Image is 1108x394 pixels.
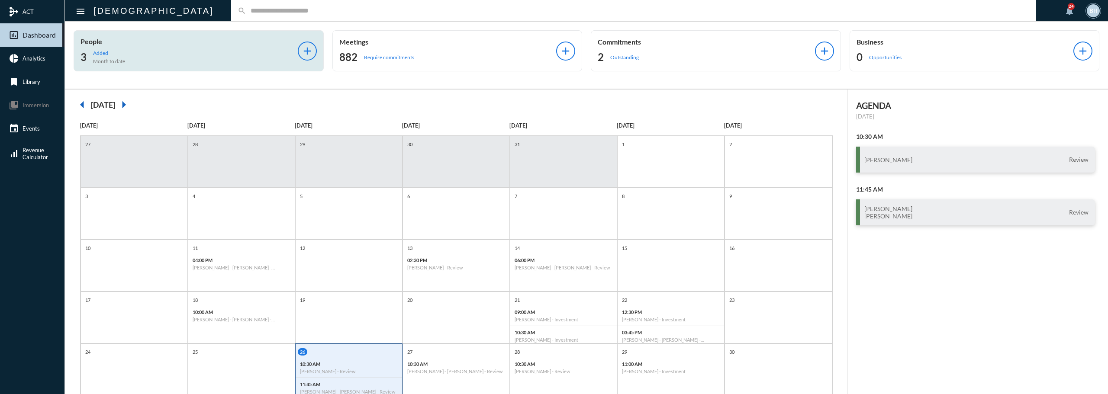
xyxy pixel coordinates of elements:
[83,141,93,148] p: 27
[402,122,509,129] p: [DATE]
[622,361,720,367] p: 11:00 AM
[1064,6,1075,16] mat-icon: notifications
[405,296,415,304] p: 20
[407,265,505,270] h6: [PERSON_NAME] - Review
[193,257,290,263] p: 04:00 PM
[407,257,505,263] p: 02:30 PM
[1068,3,1075,10] div: 24
[407,361,505,367] p: 10:30 AM
[298,244,307,252] p: 12
[727,244,737,252] p: 16
[190,348,200,356] p: 25
[1067,156,1091,163] span: Review
[115,96,132,113] mat-icon: arrow_right
[23,78,40,85] span: Library
[856,100,1095,111] h2: AGENDA
[298,192,305,200] p: 5
[857,38,1074,46] p: Business
[9,123,19,134] mat-icon: event
[190,141,200,148] p: 28
[339,38,557,46] p: Meetings
[298,296,307,304] p: 19
[9,53,19,64] mat-icon: pie_chart
[9,6,19,17] mat-icon: mediation
[727,296,737,304] p: 23
[83,296,93,304] p: 17
[617,122,724,129] p: [DATE]
[75,6,86,16] mat-icon: Side nav toggle icon
[512,141,522,148] p: 31
[300,361,398,367] p: 10:30 AM
[193,309,290,315] p: 10:00 AM
[81,50,87,64] h2: 3
[298,348,307,356] p: 26
[1087,4,1100,17] div: BH
[515,309,612,315] p: 09:00 AM
[515,361,612,367] p: 10:30 AM
[93,58,125,64] p: Month to date
[515,330,612,335] p: 10:30 AM
[9,77,19,87] mat-icon: bookmark
[622,317,720,322] h6: [PERSON_NAME] - Investment
[300,368,398,374] h6: [PERSON_NAME] - Review
[295,122,402,129] p: [DATE]
[23,102,49,109] span: Immersion
[187,122,295,129] p: [DATE]
[23,147,48,160] span: Revenue Calculator
[300,381,398,387] p: 11:45 AM
[620,192,627,200] p: 8
[339,50,358,64] h2: 882
[622,337,720,343] h6: [PERSON_NAME] - [PERSON_NAME] - Investment
[727,348,737,356] p: 30
[560,45,572,57] mat-icon: add
[620,244,629,252] p: 15
[620,296,629,304] p: 22
[23,8,34,15] span: ACT
[72,2,89,19] button: Toggle sidenav
[856,133,1095,140] h2: 10:30 AM
[512,348,522,356] p: 28
[515,368,612,374] h6: [PERSON_NAME] - Review
[620,348,629,356] p: 29
[190,244,200,252] p: 11
[405,348,415,356] p: 27
[515,337,612,343] h6: [PERSON_NAME] - Investment
[83,348,93,356] p: 24
[83,192,90,200] p: 3
[598,38,815,46] p: Commitments
[193,317,290,322] h6: [PERSON_NAME] - [PERSON_NAME] - Investment
[190,192,197,200] p: 4
[91,100,115,109] h2: [DATE]
[74,96,91,113] mat-icon: arrow_left
[818,45,831,57] mat-icon: add
[80,122,187,129] p: [DATE]
[1077,45,1089,57] mat-icon: add
[727,192,734,200] p: 9
[610,54,639,61] p: Outstanding
[598,50,604,64] h2: 2
[509,122,617,129] p: [DATE]
[856,113,1095,120] p: [DATE]
[238,6,246,15] mat-icon: search
[301,45,313,57] mat-icon: add
[864,156,912,163] h3: [PERSON_NAME]
[515,265,612,270] h6: [PERSON_NAME] - [PERSON_NAME] - Review
[512,296,522,304] p: 21
[622,368,720,374] h6: [PERSON_NAME] - Investment
[193,265,290,270] h6: [PERSON_NAME] - [PERSON_NAME] - Investment
[622,330,720,335] p: 03:45 PM
[515,317,612,322] h6: [PERSON_NAME] - Investment
[81,37,298,45] p: People
[23,55,45,62] span: Analytics
[83,244,93,252] p: 10
[622,309,720,315] p: 12:30 PM
[724,122,831,129] p: [DATE]
[9,148,19,159] mat-icon: signal_cellular_alt
[23,125,40,132] span: Events
[405,244,415,252] p: 13
[93,4,214,18] h2: [DEMOGRAPHIC_DATA]
[298,141,307,148] p: 29
[1067,208,1091,216] span: Review
[512,192,519,200] p: 7
[869,54,902,61] p: Opportunities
